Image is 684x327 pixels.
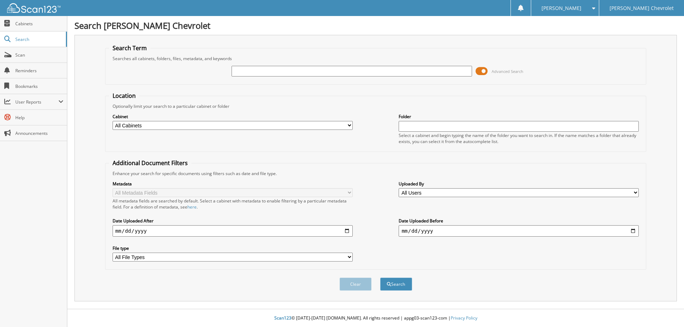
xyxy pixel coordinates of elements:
[451,315,477,321] a: Privacy Policy
[15,99,58,105] span: User Reports
[648,293,684,327] iframe: Chat Widget
[109,44,150,52] legend: Search Term
[610,6,674,10] span: [PERSON_NAME] Chevrolet
[15,21,63,27] span: Cabinets
[399,132,639,144] div: Select a cabinet and begin typing the name of the folder you want to search in. If the name match...
[187,204,197,210] a: here
[399,181,639,187] label: Uploaded By
[399,225,639,237] input: end
[15,36,62,42] span: Search
[67,310,684,327] div: © [DATE]-[DATE] [DOMAIN_NAME]. All rights reserved | appg03-scan123-com |
[113,114,353,120] label: Cabinet
[380,278,412,291] button: Search
[274,315,291,321] span: Scan123
[113,181,353,187] label: Metadata
[113,225,353,237] input: start
[15,115,63,121] span: Help
[109,170,643,176] div: Enhance your search for specific documents using filters such as date and file type.
[7,3,61,13] img: scan123-logo-white.svg
[492,69,523,74] span: Advanced Search
[15,68,63,74] span: Reminders
[15,130,63,136] span: Announcements
[109,159,191,167] legend: Additional Document Filters
[113,218,353,224] label: Date Uploaded After
[109,92,139,100] legend: Location
[399,218,639,224] label: Date Uploaded Before
[15,83,63,89] span: Bookmarks
[15,52,63,58] span: Scan
[399,114,639,120] label: Folder
[340,278,372,291] button: Clear
[113,198,353,210] div: All metadata fields are searched by default. Select a cabinet with metadata to enable filtering b...
[113,245,353,251] label: File type
[109,103,643,109] div: Optionally limit your search to a particular cabinet or folder
[74,20,677,31] h1: Search [PERSON_NAME] Chevrolet
[541,6,581,10] span: [PERSON_NAME]
[109,56,643,62] div: Searches all cabinets, folders, files, metadata, and keywords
